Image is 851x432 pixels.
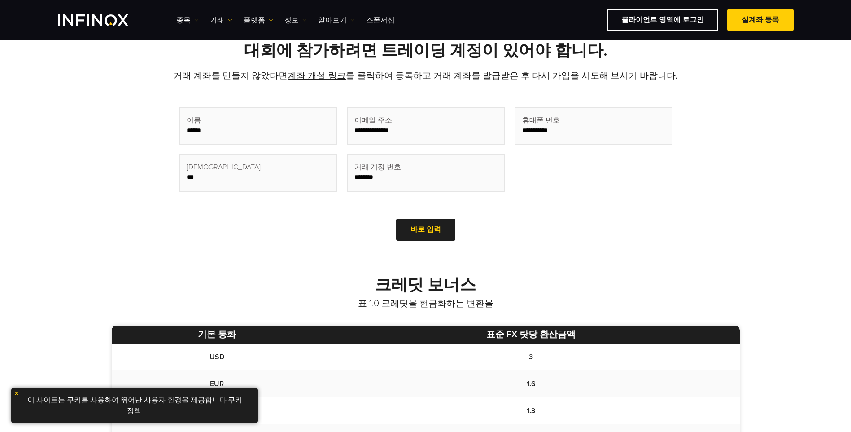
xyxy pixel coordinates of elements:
[58,14,149,26] a: INFINOX Logo
[396,219,455,241] a: 바로 입력
[112,326,323,344] th: 기본 통화
[354,162,401,172] span: 거래 계정 번호
[210,15,232,26] a: 거래
[323,344,739,370] td: 3
[323,397,739,424] td: 1.3
[727,9,794,31] a: 실계좌 등록
[112,297,740,310] p: 표 1.0 크레딧을 현금화하는 변환율
[244,41,607,60] strong: 대회에 참가하려면 트레이딩 계정이 있어야 합니다.
[354,115,392,126] span: 이메일 주소
[176,15,199,26] a: 종목
[375,275,476,295] strong: 크레딧 보너스
[323,370,739,397] td: 1.6
[187,162,261,172] span: [DEMOGRAPHIC_DATA]
[16,392,253,419] p: 이 사이트는 쿠키를 사용하여 뛰어난 사용자 환경을 제공합니다. .
[318,15,355,26] a: 알아보기
[112,344,323,370] td: USD
[522,115,560,126] span: 휴대폰 번호
[366,15,395,26] a: 스폰서십
[323,326,739,344] th: 표준 FX 랏당 환산금액
[112,70,740,82] p: 거래 계좌를 만들지 않았다면 를 클릭하여 등록하고 거래 계좌를 발급받은 후 다시 가입을 시도해 보시기 바랍니다.
[607,9,718,31] a: 클라이언트 영역에 로그인
[13,390,20,397] img: yellow close icon
[244,15,273,26] a: 플랫폼
[112,370,323,397] td: EUR
[187,115,201,126] span: 이름
[284,15,307,26] a: 정보
[288,71,346,81] a: 계좌 개설 링크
